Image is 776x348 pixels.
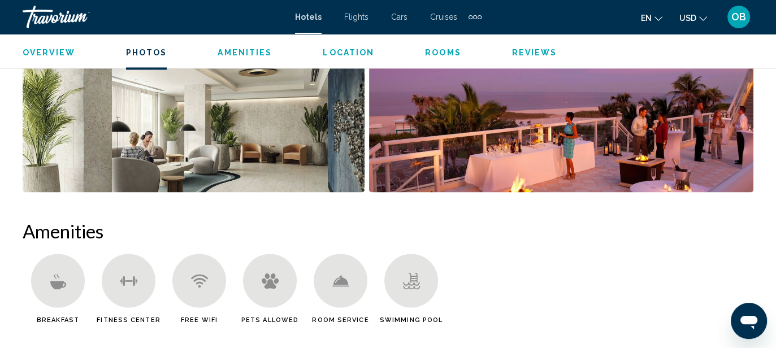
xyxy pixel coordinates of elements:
[126,47,167,58] button: Photos
[295,12,322,21] a: Hotels
[241,316,298,323] span: Pets Allowed
[731,303,767,339] iframe: Button to launch messaging window
[312,316,369,323] span: Room Service
[724,5,753,29] button: User Menu
[23,51,365,193] button: Open full-screen image slider
[469,8,482,26] button: Extra navigation items
[23,48,75,57] span: Overview
[23,6,284,28] a: Travorium
[512,48,557,57] span: Reviews
[369,51,753,193] button: Open full-screen image slider
[391,12,407,21] a: Cars
[23,220,753,242] h2: Amenities
[430,12,457,21] a: Cruises
[679,10,707,26] button: Change currency
[323,48,374,57] span: Location
[679,14,696,23] span: USD
[218,47,272,58] button: Amenities
[126,48,167,57] span: Photos
[344,12,369,21] a: Flights
[23,47,75,58] button: Overview
[380,316,443,323] span: Swimming Pool
[641,10,662,26] button: Change language
[512,47,557,58] button: Reviews
[181,316,218,323] span: Free WiFi
[97,316,160,323] span: Fitness Center
[323,47,374,58] button: Location
[731,11,746,23] span: OB
[218,48,272,57] span: Amenities
[425,48,461,57] span: Rooms
[641,14,652,23] span: en
[37,316,79,323] span: Breakfast
[425,47,461,58] button: Rooms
